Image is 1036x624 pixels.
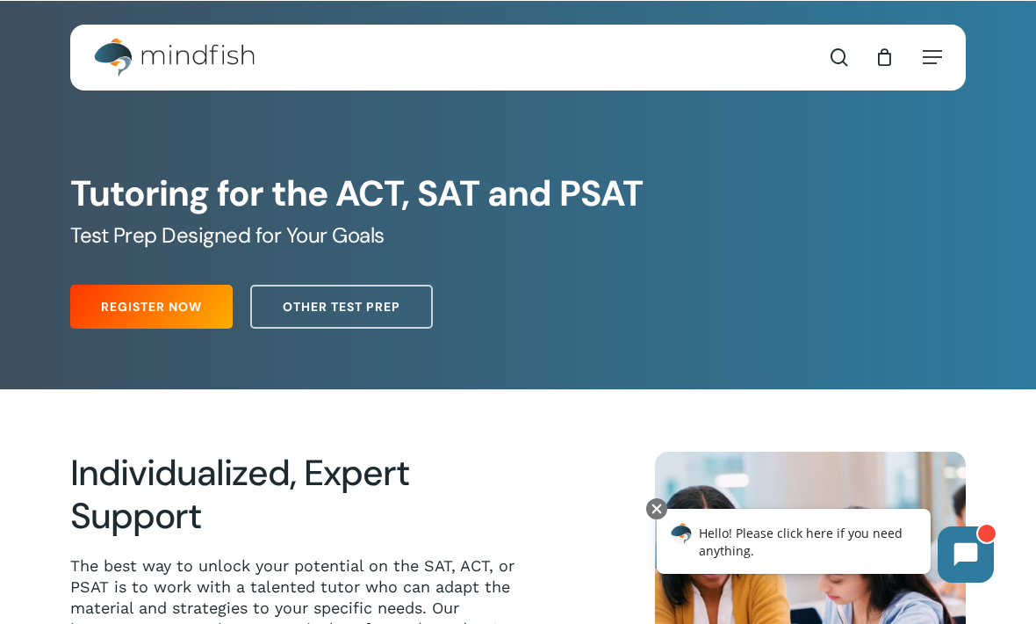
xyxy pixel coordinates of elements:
a: Register Now [70,284,233,328]
h2: Individualized, Expert Support [70,451,541,538]
h1: Tutoring for the ACT, SAT and PSAT [70,172,966,214]
span: Register Now [101,297,202,315]
a: Other Test Prep [250,284,433,328]
a: Cart [874,47,894,66]
h5: Test Prep Designed for Your Goals [70,221,966,249]
span: Other Test Prep [283,297,400,315]
iframe: Chatbot [638,494,1011,599]
a: Navigation Menu [923,47,942,65]
header: Main Menu [70,24,966,90]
